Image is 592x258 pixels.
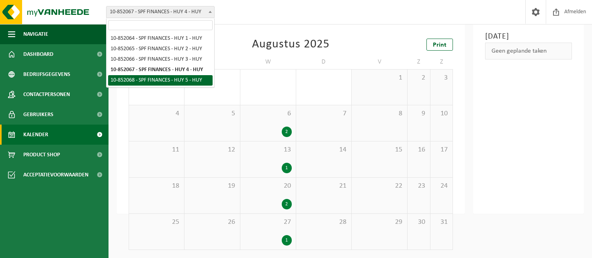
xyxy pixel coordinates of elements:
[23,64,70,84] span: Bedrijfsgegevens
[188,218,236,227] span: 26
[107,6,214,18] span: 10-852067 - SPF FINANCES - HUY 4 - HUY
[240,55,296,69] td: W
[434,74,449,82] span: 3
[282,163,292,173] div: 1
[412,74,426,82] span: 2
[133,145,180,154] span: 11
[434,145,449,154] span: 17
[352,55,408,69] td: V
[188,182,236,190] span: 19
[412,218,426,227] span: 30
[133,218,180,227] span: 25
[485,31,572,43] h3: [DATE]
[356,74,403,82] span: 1
[106,6,215,18] span: 10-852067 - SPF FINANCES - HUY 4 - HUY
[434,182,449,190] span: 24
[252,39,330,51] div: Augustus 2025
[244,218,292,227] span: 27
[108,75,213,86] li: 10-852068 - SPF FINANCES - HUY 5 - HUY
[23,125,48,145] span: Kalender
[108,54,213,65] li: 10-852066 - SPF FINANCES - HUY 3 - HUY
[282,235,292,246] div: 1
[412,109,426,118] span: 9
[282,199,292,209] div: 2
[430,55,453,69] td: Z
[485,43,572,59] div: Geen geplande taken
[23,84,70,104] span: Contactpersonen
[108,33,213,44] li: 10-852064 - SPF FINANCES - HUY 1 - HUY
[300,218,348,227] span: 28
[23,165,88,185] span: Acceptatievoorwaarden
[244,182,292,190] span: 20
[356,109,403,118] span: 8
[244,145,292,154] span: 13
[244,109,292,118] span: 6
[300,145,348,154] span: 14
[23,24,48,44] span: Navigatie
[188,109,236,118] span: 5
[412,145,426,154] span: 16
[412,182,426,190] span: 23
[300,182,348,190] span: 21
[434,218,449,227] span: 31
[296,55,352,69] td: D
[188,145,236,154] span: 12
[426,39,453,51] a: Print
[408,55,430,69] td: Z
[300,109,348,118] span: 7
[133,109,180,118] span: 4
[23,145,60,165] span: Product Shop
[356,182,403,190] span: 22
[433,42,447,48] span: Print
[356,218,403,227] span: 29
[356,145,403,154] span: 15
[282,127,292,137] div: 2
[108,65,213,75] li: 10-852067 - SPF FINANCES - HUY 4 - HUY
[23,44,53,64] span: Dashboard
[108,44,213,54] li: 10-852065 - SPF FINANCES - HUY 2 - HUY
[23,104,53,125] span: Gebruikers
[434,109,449,118] span: 10
[133,182,180,190] span: 18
